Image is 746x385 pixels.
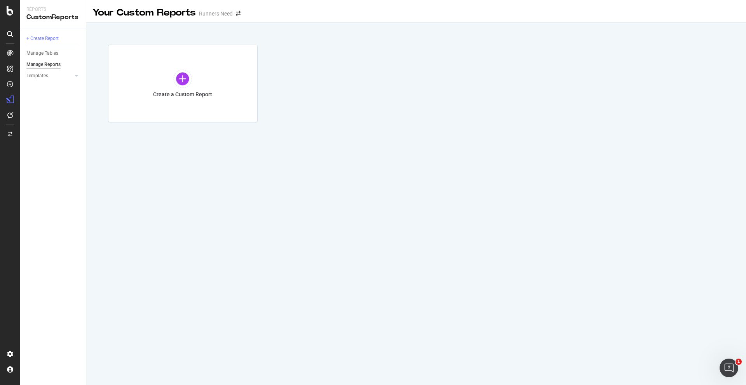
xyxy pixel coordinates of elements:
[26,35,59,43] div: + Create Report
[92,6,196,19] div: Your Custom Reports
[26,49,80,57] a: Manage Tables
[736,359,742,365] span: 1
[236,11,241,16] div: arrow-right-arrow-left
[26,13,80,22] div: CustomReports
[720,359,738,377] iframe: Intercom live chat
[26,72,48,80] div: Templates
[26,61,61,69] div: Manage Reports
[26,72,73,80] a: Templates
[199,10,233,17] div: Runners Need
[26,61,80,69] a: Manage Reports
[26,35,80,43] a: + Create Report
[26,49,58,57] div: Manage Tables
[153,91,212,98] div: Create a Custom Report
[26,6,80,13] div: Reports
